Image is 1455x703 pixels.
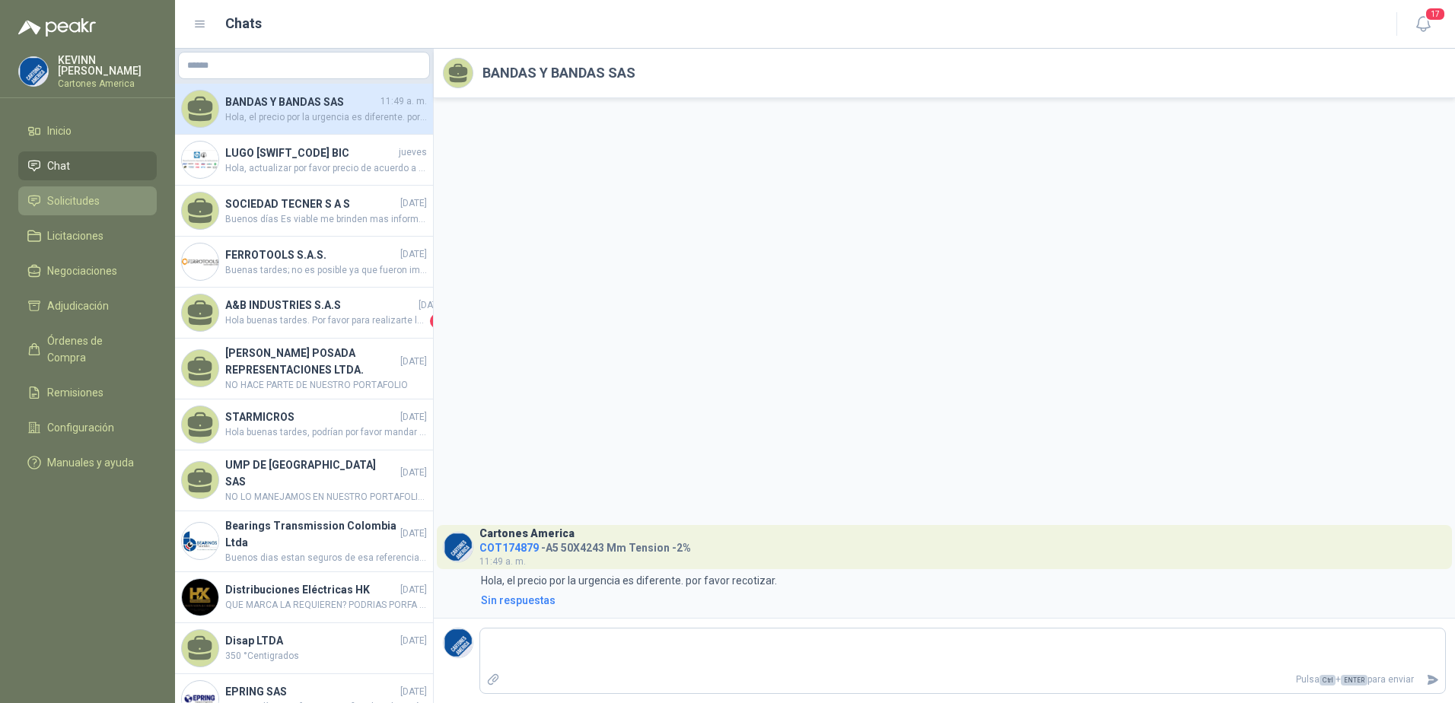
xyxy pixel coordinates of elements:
span: Hola buenas tardes, podrían por favor mandar especificaciones o imágenes del productor para poder... [225,425,427,440]
span: Ctrl [1320,675,1336,686]
h4: UMP DE [GEOGRAPHIC_DATA] SAS [225,456,397,490]
img: Company Logo [182,243,218,280]
a: Company LogoFERROTOOLS S.A.S.[DATE]Buenas tardes; no es posible ya que fueron importados. [175,237,433,288]
a: Negociaciones [18,256,157,285]
span: [DATE] [400,526,427,541]
span: ENTER [1341,675,1367,686]
span: 350 °Centigrados [225,649,427,663]
h4: A&B INDUSTRIES S.A.S [225,297,415,313]
h4: EPRING SAS [225,683,397,700]
h4: FERROTOOLS S.A.S. [225,247,397,263]
span: [DATE] [400,355,427,369]
span: [DATE] [400,634,427,648]
span: Solicitudes [47,192,100,209]
a: Disap LTDA[DATE]350 °Centigrados [175,623,433,674]
span: Manuales y ayuda [47,454,134,471]
div: Sin respuestas [481,592,556,609]
a: UMP DE [GEOGRAPHIC_DATA] SAS[DATE]NO LO MANEJAMOS EN NUESTRO PORTAFOLIO DE PRODUCTOS [175,450,433,511]
a: SOCIEDAD TECNER S A S[DATE]Buenos días Es viable me brinden mas informacion de este producto para... [175,186,433,237]
a: Solicitudes [18,186,157,215]
span: Buenos días Es viable me brinden mas informacion de este producto para asi poder ofertar. Dato de... [225,212,427,227]
h4: Distribuciones Eléctricas HK [225,581,397,598]
h4: - A5 50X4243 Mm Tension -2% [479,538,691,552]
span: Hola buenas tardes. Por favor para realizarte la cotización. Necesitan la manguera para agua aire... [225,313,427,329]
h4: BANDAS Y BANDAS SAS [225,94,377,110]
a: Adjudicación [18,291,157,320]
span: QUE MARCA LA REQUIEREN? PODRIAS PORFA ADJUNTAR LA FICHA TECNICA DE LA BOMBA [225,598,427,612]
h4: [PERSON_NAME] POSADA REPRESENTACIONES LTDA. [225,345,397,378]
span: Hola, el precio por la urgencia es diferente. por favor recotizar. [225,110,427,125]
h4: STARMICROS [225,409,397,425]
label: Adjuntar archivos [480,666,506,693]
span: 11:49 a. m. [380,94,427,109]
span: jueves [399,145,427,160]
span: [DATE] [400,466,427,480]
span: 11:49 a. m. [479,556,526,567]
span: Chat [47,157,70,174]
img: Company Logo [444,628,473,657]
a: Remisiones [18,378,157,407]
span: Buenas tardes; no es posible ya que fueron importados. [225,263,427,278]
span: Negociaciones [47,262,117,279]
a: Sin respuestas [478,592,1446,609]
a: A&B INDUSTRIES S.A.S[DATE]Hola buenas tardes. Por favor para realizarte la cotización. Necesitan ... [175,288,433,339]
a: Inicio [18,116,157,145]
a: Configuración [18,413,157,442]
img: Logo peakr [18,18,96,37]
p: Hola, el precio por la urgencia es diferente. por favor recotizar. [481,572,777,589]
span: [DATE] [400,196,427,211]
img: Company Logo [182,523,218,559]
img: Company Logo [182,579,218,616]
a: Company LogoLUGO [SWIFT_CODE] BICjuevesHola, actualizar por favor precio de acuerdo a lo acordado... [175,135,433,186]
span: Hola, actualizar por favor precio de acuerdo a lo acordado. 126 USD [225,161,427,176]
span: Licitaciones [47,227,103,244]
p: Cartones America [58,79,157,88]
a: Company LogoDistribuciones Eléctricas HK[DATE]QUE MARCA LA REQUIEREN? PODRIAS PORFA ADJUNTAR LA F... [175,572,433,623]
span: Buenos dias estan seguros de esa referencia ya que no sale en ninguna marca quedamos atentos a su... [225,551,427,565]
a: Manuales y ayuda [18,448,157,477]
img: Company Logo [182,142,218,178]
button: Enviar [1420,666,1445,693]
span: [DATE] [400,247,427,262]
span: Órdenes de Compra [47,332,142,366]
span: NO HACE PARTE DE NUESTRO PORTAFOLIO [225,378,427,393]
span: Adjudicación [47,297,109,314]
h2: BANDAS Y BANDAS SAS [482,62,635,84]
span: NO LO MANEJAMOS EN NUESTRO PORTAFOLIO DE PRODUCTOS [225,490,427,504]
span: COT174879 [479,542,539,554]
h1: Chats [225,13,262,34]
span: Remisiones [47,384,103,401]
a: Órdenes de Compra [18,326,157,372]
a: Company LogoBearings Transmission Colombia Ltda[DATE]Buenos dias estan seguros de esa referencia ... [175,511,433,572]
img: Company Logo [444,533,473,561]
h4: LUGO [SWIFT_CODE] BIC [225,145,396,161]
h4: Disap LTDA [225,632,397,649]
span: Configuración [47,419,114,436]
a: BANDAS Y BANDAS SAS11:49 a. m.Hola, el precio por la urgencia es diferente. por favor recotizar. [175,84,433,135]
h4: Bearings Transmission Colombia Ltda [225,517,397,551]
span: 1 [430,313,445,329]
a: Chat [18,151,157,180]
span: [DATE] [419,298,445,313]
span: Inicio [47,122,72,139]
img: Company Logo [19,57,48,86]
button: 17 [1409,11,1437,38]
a: STARMICROS[DATE]Hola buenas tardes, podrían por favor mandar especificaciones o imágenes del prod... [175,399,433,450]
p: KEVINN [PERSON_NAME] [58,55,157,76]
span: [DATE] [400,685,427,699]
a: Licitaciones [18,221,157,250]
a: [PERSON_NAME] POSADA REPRESENTACIONES LTDA.[DATE]NO HACE PARTE DE NUESTRO PORTAFOLIO [175,339,433,399]
span: 17 [1425,7,1446,21]
span: [DATE] [400,583,427,597]
h4: SOCIEDAD TECNER S A S [225,196,397,212]
span: [DATE] [400,410,427,425]
p: Pulsa + para enviar [506,666,1421,693]
h3: Cartones America [479,530,575,538]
